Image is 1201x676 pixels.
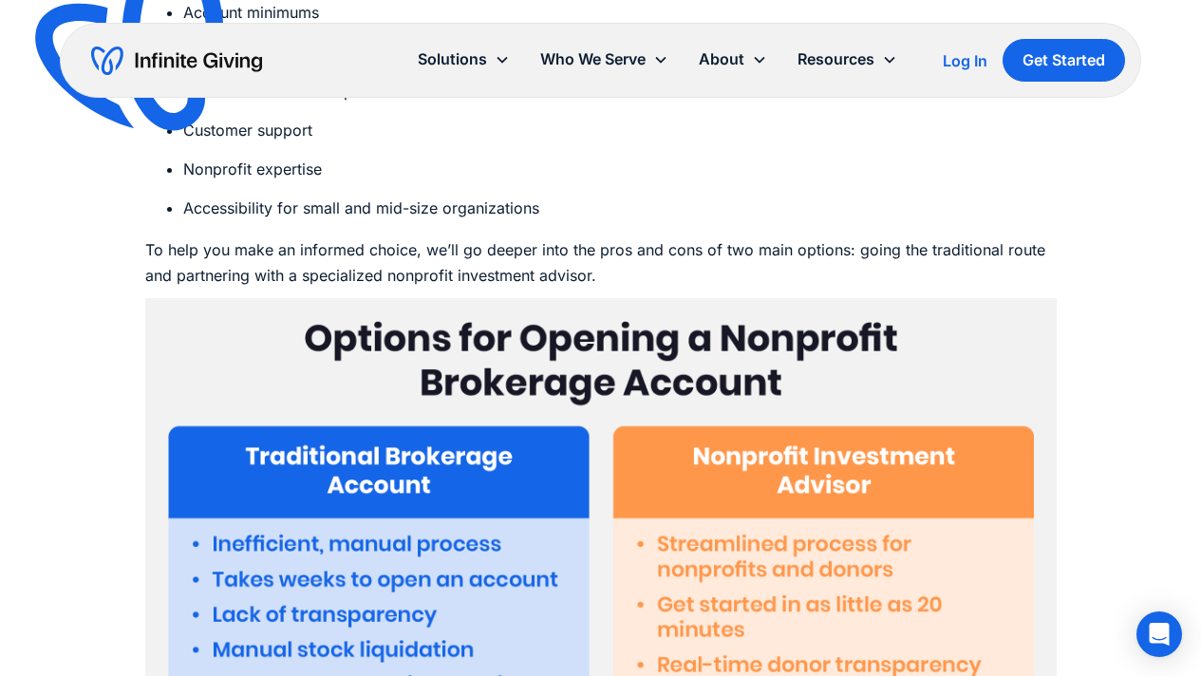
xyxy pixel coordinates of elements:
div: Resources [782,39,912,80]
a: home [91,46,262,76]
a: Log In [943,49,987,72]
a: Get Started [1003,39,1125,82]
div: Who We Serve [525,39,684,80]
div: About [684,39,782,80]
li: Nonprofit expertise [183,157,1057,182]
div: About [699,47,744,72]
div: Resources [798,47,874,72]
li: Customer support [183,118,1057,143]
div: Log In [943,53,987,68]
p: To help you make an informed choice, we’ll go deeper into the pros and cons of two main options: ... [145,237,1057,289]
li: Accessibility for small and mid-size organizations [183,196,1057,221]
div: Open Intercom Messenger [1136,611,1182,657]
div: Who We Serve [540,47,646,72]
div: Solutions [403,39,525,80]
div: Solutions [418,47,487,72]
